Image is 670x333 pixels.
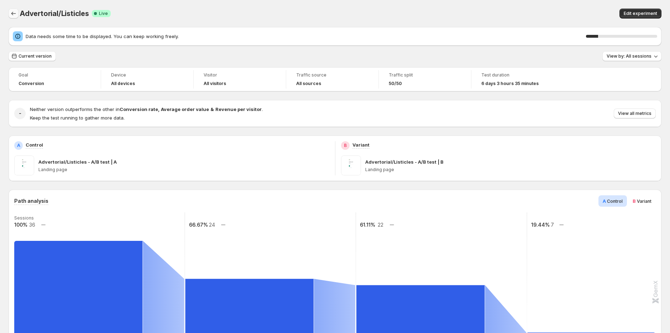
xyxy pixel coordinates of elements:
h4: All sources [296,81,321,86]
strong: Average order value [161,106,209,112]
h4: All visitors [204,81,226,86]
button: View all metrics [614,109,656,118]
strong: & [210,106,214,112]
span: Visitor [204,72,276,78]
text: 24 [209,222,215,228]
strong: , [158,106,159,112]
span: Current version [19,53,52,59]
p: Advertorial/Listicles - A/B test | A [38,158,117,165]
span: Keep the test running to gather more data. [30,115,125,121]
a: DeviceAll devices [111,72,183,87]
h2: - [19,110,21,117]
button: Edit experiment [619,9,661,18]
span: Edit experiment [624,11,657,16]
span: Live [99,11,108,16]
span: 6 days 3 hours 35 minutes [481,81,539,86]
text: 7 [551,222,554,228]
text: 61.11% [360,222,375,228]
span: Data needs some time to be displayed. You can keep working freely. [26,33,586,40]
text: 22 [378,222,383,228]
span: B [633,198,636,204]
span: Conversion [19,81,44,86]
span: Neither version outperforms the other in . [30,106,263,112]
img: Advertorial/Listicles - A/B test | B [341,155,361,175]
h2: B [344,143,347,148]
h3: Path analysis [14,197,48,205]
button: View by: All sessions [602,51,661,61]
span: Device [111,72,183,78]
a: Test duration6 days 3 hours 35 minutes [481,72,554,87]
span: Advertorial/Listicles [20,9,89,18]
span: View all metrics [618,111,651,116]
strong: Conversion rate [120,106,158,112]
p: Control [26,141,43,148]
text: 36 [29,222,35,228]
text: Sessions [14,215,34,221]
span: 50/50 [389,81,402,86]
span: Goal [19,72,91,78]
span: A [603,198,606,204]
button: Back [9,9,19,18]
text: 66.67% [189,222,208,228]
h2: A [17,143,20,148]
span: Test duration [481,72,554,78]
img: Advertorial/Listicles - A/B test | A [14,155,34,175]
a: Traffic sourceAll sources [296,72,368,87]
p: Variant [352,141,370,148]
h4: All devices [111,81,135,86]
span: Traffic source [296,72,368,78]
a: VisitorAll visitors [204,72,276,87]
button: Current version [9,51,56,61]
strong: Revenue per visitor [215,106,262,112]
p: Landing page [38,167,329,173]
a: GoalConversion [19,72,91,87]
span: Control [607,199,623,204]
span: Traffic split [389,72,461,78]
span: Variant [637,199,651,204]
a: Traffic split50/50 [389,72,461,87]
text: 100% [14,222,27,228]
p: Advertorial/Listicles - A/B test | B [365,158,444,165]
span: View by: All sessions [607,53,651,59]
text: 19.44% [531,222,550,228]
p: Landing page [365,167,656,173]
